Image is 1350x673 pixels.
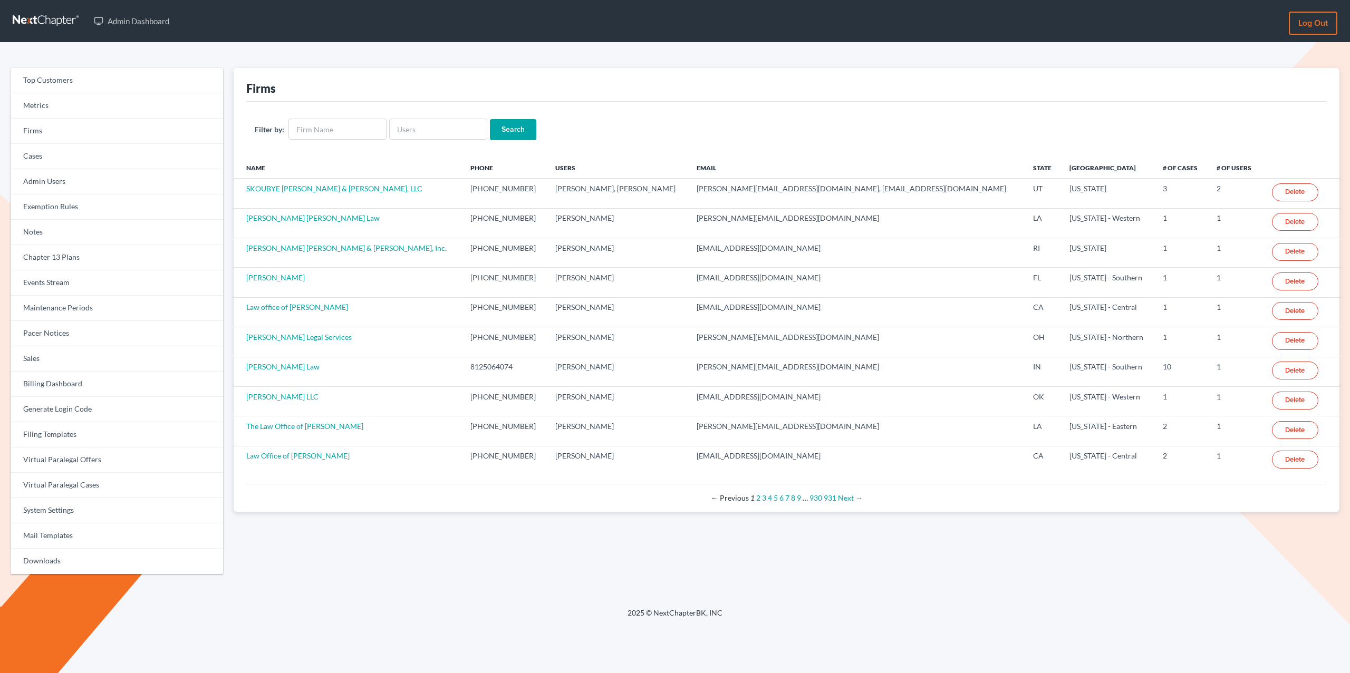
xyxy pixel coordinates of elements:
[1208,157,1261,178] th: # of Users
[1208,446,1261,475] td: 1
[688,446,1025,475] td: [EMAIL_ADDRESS][DOMAIN_NAME]
[11,144,223,169] a: Cases
[11,523,223,549] a: Mail Templates
[1154,238,1208,267] td: 1
[462,416,547,446] td: [PHONE_NUMBER]
[1154,297,1208,327] td: 1
[1025,208,1061,238] td: LA
[462,297,547,327] td: [PHONE_NUMBER]
[11,296,223,321] a: Maintenance Periods
[1272,302,1318,320] a: Delete
[1025,179,1061,208] td: UT
[246,451,350,460] a: Law Office of [PERSON_NAME]
[246,303,348,311] a: Law office of [PERSON_NAME]
[462,208,547,238] td: [PHONE_NUMBER]
[1025,157,1061,178] th: State
[374,608,976,627] div: 2025 © NextChapterBK, INC
[1025,327,1061,357] td: OH
[824,493,836,502] a: Page 931
[688,297,1025,327] td: [EMAIL_ADDRESS][DOMAIN_NAME]
[246,81,276,96] div: Firms
[756,493,760,502] a: Page 2
[1272,183,1318,201] a: Delete
[246,392,319,401] a: [PERSON_NAME] LLC
[246,422,363,431] a: The Law Office of [PERSON_NAME]
[688,208,1025,238] td: [PERSON_NAME][EMAIL_ADDRESS][DOMAIN_NAME]
[462,446,547,475] td: [PHONE_NUMBER]
[547,446,688,475] td: [PERSON_NAME]
[11,498,223,523] a: System Settings
[11,270,223,296] a: Events Stream
[11,447,223,473] a: Virtual Paralegal Offers
[246,333,352,342] a: [PERSON_NAME] Legal Services
[750,493,755,502] em: Page 1
[11,372,223,397] a: Billing Dashboard
[1061,297,1154,327] td: [US_STATE] - Central
[1208,357,1261,386] td: 1
[791,493,795,502] a: Page 8
[547,416,688,446] td: [PERSON_NAME]
[1272,243,1318,261] a: Delete
[1272,213,1318,231] a: Delete
[1208,327,1261,357] td: 1
[1154,327,1208,357] td: 1
[779,493,784,502] a: Page 6
[1025,386,1061,416] td: OK
[711,493,749,502] span: Previous page
[688,386,1025,416] td: [EMAIL_ADDRESS][DOMAIN_NAME]
[255,493,1318,503] div: Pagination
[1272,332,1318,350] a: Delete
[1208,416,1261,446] td: 1
[11,220,223,245] a: Notes
[688,157,1025,178] th: Email
[1061,157,1154,178] th: [GEOGRAPHIC_DATA]
[11,93,223,119] a: Metrics
[1061,179,1154,208] td: [US_STATE]
[255,124,284,135] label: Filter by:
[246,243,447,252] a: [PERSON_NAME] [PERSON_NAME] & [PERSON_NAME], Inc.
[462,238,547,267] td: [PHONE_NUMBER]
[1154,386,1208,416] td: 1
[1154,446,1208,475] td: 2
[1208,386,1261,416] td: 1
[1025,446,1061,475] td: CA
[462,386,547,416] td: [PHONE_NUMBER]
[774,493,778,502] a: Page 5
[11,194,223,220] a: Exemption Rules
[89,12,175,31] a: Admin Dashboard
[246,273,305,282] a: [PERSON_NAME]
[1272,362,1318,379] a: Delete
[768,493,772,502] a: Page 4
[11,346,223,372] a: Sales
[1272,392,1318,409] a: Delete
[1061,446,1154,475] td: [US_STATE] - Central
[547,157,688,178] th: Users
[1061,357,1154,386] td: [US_STATE] - Southern
[785,493,789,502] a: Page 7
[1272,451,1318,469] a: Delete
[462,357,547,386] td: 8125064074
[688,357,1025,386] td: [PERSON_NAME][EMAIL_ADDRESS][DOMAIN_NAME]
[1061,238,1154,267] td: [US_STATE]
[462,327,547,357] td: [PHONE_NUMBER]
[11,397,223,422] a: Generate Login Code
[1061,386,1154,416] td: [US_STATE] - Western
[838,493,863,502] a: Next page
[547,327,688,357] td: [PERSON_NAME]
[11,245,223,270] a: Chapter 13 Plans
[547,179,688,208] td: [PERSON_NAME], [PERSON_NAME]
[462,268,547,297] td: [PHONE_NUMBER]
[1061,268,1154,297] td: [US_STATE] - Southern
[1272,421,1318,439] a: Delete
[1154,268,1208,297] td: 1
[246,213,380,222] a: [PERSON_NAME] [PERSON_NAME] Law
[490,119,536,140] input: Search
[234,157,462,178] th: Name
[1154,157,1208,178] th: # of Cases
[688,268,1025,297] td: [EMAIL_ADDRESS][DOMAIN_NAME]
[547,357,688,386] td: [PERSON_NAME]
[1025,268,1061,297] td: FL
[1154,416,1208,446] td: 2
[547,208,688,238] td: [PERSON_NAME]
[809,493,822,502] a: Page 930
